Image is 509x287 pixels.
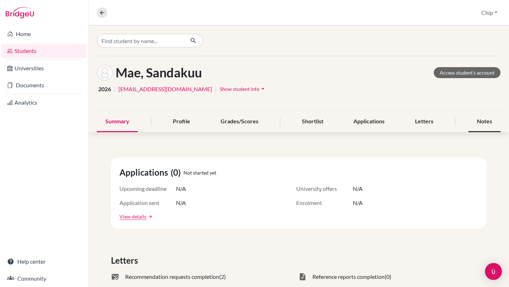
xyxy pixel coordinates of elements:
span: Enrolment [296,199,353,207]
div: Applications [345,111,393,132]
a: Universities [1,61,87,75]
button: Show student infoarrow_drop_down [220,83,267,94]
span: (0) [171,166,183,179]
span: Not started yet [183,169,216,176]
span: Reference reports completion [312,273,385,281]
a: Home [1,27,87,41]
span: Applications [119,166,171,179]
div: Letters [406,111,442,132]
button: Chip [478,6,501,19]
span: (2) [219,273,226,281]
a: Community [1,271,87,286]
span: Letters [111,254,141,267]
span: N/A [353,184,363,193]
span: N/A [176,184,186,193]
div: Profile [164,111,199,132]
span: N/A [176,199,186,207]
span: | [215,85,217,93]
a: Students [1,44,87,58]
input: Find student by name... [97,34,185,47]
span: 2026 [98,85,111,93]
span: mark_email_read [111,273,119,281]
a: View details [119,213,146,220]
span: Upcoming deadline [119,184,176,193]
span: (0) [385,273,391,281]
a: Access student's account [434,67,501,78]
img: Sandakuu Mae's avatar [97,65,113,81]
div: Summary [97,111,138,132]
span: | [114,85,116,93]
a: Help center [1,254,87,269]
span: University offers [296,184,353,193]
span: N/A [353,199,363,207]
div: Open Intercom Messenger [485,263,502,280]
img: Bridge-U [6,7,34,18]
span: Show student info [220,86,259,92]
a: Analytics [1,95,87,110]
a: arrow_forward [146,214,153,219]
h1: Mae, Sandakuu [116,65,202,80]
i: arrow_drop_down [259,85,267,92]
span: Application sent [119,199,176,207]
div: Notes [468,111,501,132]
a: [EMAIL_ADDRESS][DOMAIN_NAME] [118,85,212,93]
div: Grades/Scores [212,111,267,132]
div: Shortlist [293,111,332,132]
span: task [298,273,307,281]
span: Recommendation requests completion [125,273,219,281]
a: Documents [1,78,87,92]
